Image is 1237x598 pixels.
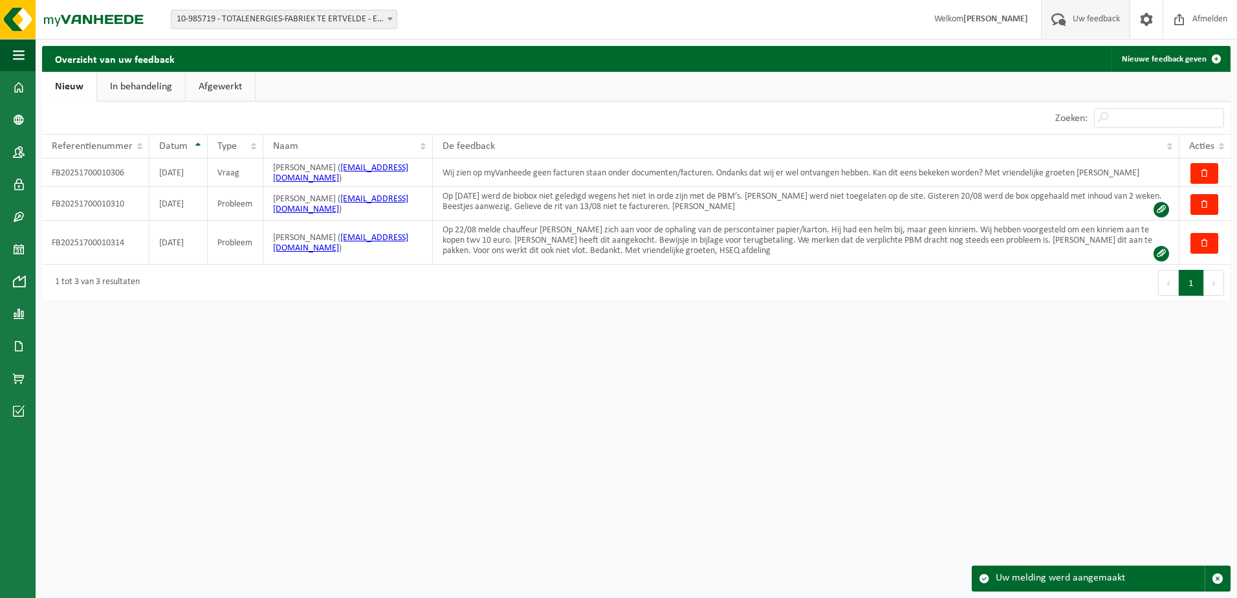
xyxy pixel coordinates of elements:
[433,187,1179,221] td: Op [DATE] werd de biobox niet geledigd wegens het niet in orde zijn met de PBM’s. [PERSON_NAME] w...
[273,163,408,183] a: [EMAIL_ADDRESS][DOMAIN_NAME]
[1179,270,1204,296] button: 1
[1189,141,1214,151] span: Acties
[149,159,208,187] td: [DATE]
[433,221,1179,265] td: Op 22/08 melde chauffeur [PERSON_NAME] zich aan voor de ophaling van de perscontainer papier/kart...
[171,10,397,28] span: 10-985719 - TOTALENERGIES-FABRIEK TE ERTVELDE - ERTVELDE
[273,141,298,151] span: Naam
[1204,270,1224,296] button: Next
[42,46,188,71] h2: Overzicht van uw feedback
[49,271,140,294] div: 1 tot 3 van 3 resultaten
[208,221,263,265] td: Probleem
[433,159,1179,187] td: Wij zien op myVanheede geen facturen staan onder documenten/facturen. Ondanks dat wij er wel ontv...
[996,566,1205,591] div: Uw melding werd aangemaakt
[443,141,495,151] span: De feedback
[149,187,208,221] td: [DATE]
[963,14,1028,24] strong: [PERSON_NAME]
[42,159,149,187] td: FB20251700010306
[217,141,237,151] span: Type
[42,221,149,265] td: FB20251700010314
[1158,270,1179,296] button: Previous
[263,187,433,221] td: [PERSON_NAME] ( )
[263,159,433,187] td: [PERSON_NAME] ( )
[97,72,185,102] a: In behandeling
[42,187,149,221] td: FB20251700010310
[52,141,133,151] span: Referentienummer
[273,233,408,253] a: [EMAIL_ADDRESS][DOMAIN_NAME]
[208,159,263,187] td: Vraag
[171,10,397,29] span: 10-985719 - TOTALENERGIES-FABRIEK TE ERTVELDE - ERTVELDE
[263,221,433,265] td: [PERSON_NAME] ( )
[208,187,263,221] td: Probleem
[1111,46,1229,72] a: Nieuwe feedback geven
[159,141,188,151] span: Datum
[149,221,208,265] td: [DATE]
[42,72,96,102] a: Nieuw
[1055,113,1088,124] label: Zoeken:
[186,72,255,102] a: Afgewerkt
[273,194,408,214] a: [EMAIL_ADDRESS][DOMAIN_NAME]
